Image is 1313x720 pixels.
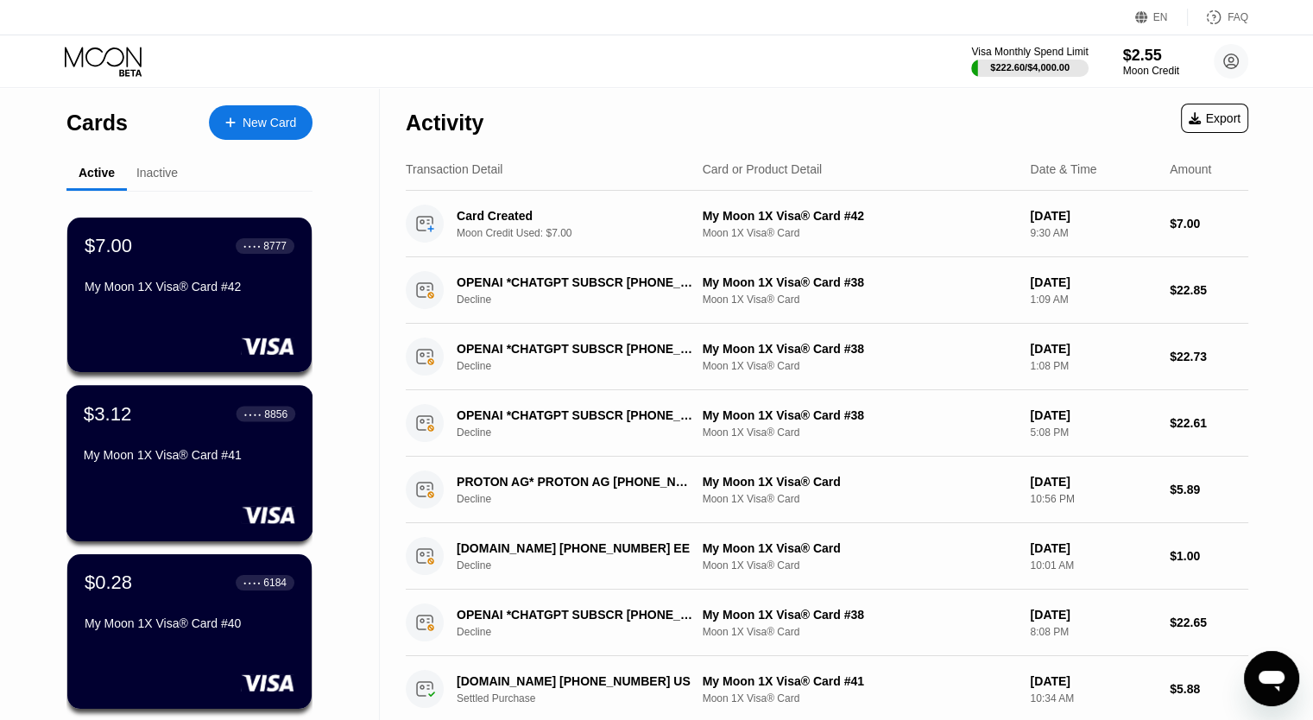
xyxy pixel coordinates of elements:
[457,626,711,638] div: Decline
[703,541,1017,555] div: My Moon 1X Visa® Card
[1030,475,1156,489] div: [DATE]
[264,407,287,420] div: 8856
[136,166,178,180] div: Inactive
[457,408,693,422] div: OPENAI *CHATGPT SUBSCR [PHONE_NUMBER] US
[703,692,1017,704] div: Moon 1X Visa® Card
[1189,111,1240,125] div: Export
[1030,342,1156,356] div: [DATE]
[79,166,115,180] div: Active
[457,342,693,356] div: OPENAI *CHATGPT SUBSCR [PHONE_NUMBER] US
[1170,350,1248,363] div: $22.73
[1123,65,1179,77] div: Moon Credit
[457,275,693,289] div: OPENAI *CHATGPT SUBSCR [PHONE_NUMBER] US
[457,294,711,306] div: Decline
[971,46,1088,58] div: Visa Monthly Spend Limit
[263,240,287,252] div: 8777
[406,162,502,176] div: Transaction Detail
[1170,549,1248,563] div: $1.00
[67,386,312,540] div: $3.12● ● ● ●8856My Moon 1X Visa® Card #41
[1030,493,1156,505] div: 10:56 PM
[1228,11,1248,23] div: FAQ
[703,559,1017,572] div: Moon 1X Visa® Card
[457,559,711,572] div: Decline
[971,46,1088,77] div: Visa Monthly Spend Limit$222.60/$4,000.00
[457,227,711,239] div: Moon Credit Used: $7.00
[457,475,693,489] div: PROTON AG* PROTON AG [PHONE_NUMBER] CH
[1030,275,1156,289] div: [DATE]
[84,402,132,425] div: $3.12
[703,360,1017,372] div: Moon 1X Visa® Card
[406,111,483,136] div: Activity
[703,674,1017,688] div: My Moon 1X Visa® Card #41
[1170,483,1248,496] div: $5.89
[457,493,711,505] div: Decline
[406,324,1248,390] div: OPENAI *CHATGPT SUBSCR [PHONE_NUMBER] USDeclineMy Moon 1X Visa® Card #38Moon 1X Visa® Card[DATE]1...
[1244,651,1299,706] iframe: Кнопка запуска окна обмена сообщениями
[457,360,711,372] div: Decline
[1030,426,1156,439] div: 5:08 PM
[85,616,294,630] div: My Moon 1X Visa® Card #40
[406,457,1248,523] div: PROTON AG* PROTON AG [PHONE_NUMBER] CHDeclineMy Moon 1X Visa® CardMoon 1X Visa® Card[DATE]10:56 P...
[1030,227,1156,239] div: 9:30 AM
[1170,162,1211,176] div: Amount
[703,342,1017,356] div: My Moon 1X Visa® Card #38
[84,448,295,462] div: My Moon 1X Visa® Card #41
[1123,47,1179,77] div: $2.55Moon Credit
[1170,217,1248,231] div: $7.00
[244,411,262,416] div: ● ● ● ●
[703,162,823,176] div: Card or Product Detail
[457,608,693,622] div: OPENAI *CHATGPT SUBSCR [PHONE_NUMBER] US
[703,209,1017,223] div: My Moon 1X Visa® Card #42
[457,209,693,223] div: Card Created
[1135,9,1188,26] div: EN
[703,227,1017,239] div: Moon 1X Visa® Card
[209,105,312,140] div: New Card
[243,116,296,130] div: New Card
[1030,608,1156,622] div: [DATE]
[85,235,132,257] div: $7.00
[703,408,1017,422] div: My Moon 1X Visa® Card #38
[406,590,1248,656] div: OPENAI *CHATGPT SUBSCR [PHONE_NUMBER] USDeclineMy Moon 1X Visa® Card #38Moon 1X Visa® Card[DATE]8...
[703,493,1017,505] div: Moon 1X Visa® Card
[243,243,261,249] div: ● ● ● ●
[703,294,1017,306] div: Moon 1X Visa® Card
[457,674,693,688] div: [DOMAIN_NAME] [PHONE_NUMBER] US
[1170,682,1248,696] div: $5.88
[1030,541,1156,555] div: [DATE]
[457,426,711,439] div: Decline
[1030,360,1156,372] div: 1:08 PM
[85,280,294,294] div: My Moon 1X Visa® Card #42
[263,577,287,589] div: 6184
[67,218,312,372] div: $7.00● ● ● ●8777My Moon 1X Visa® Card #42
[1170,283,1248,297] div: $22.85
[1170,416,1248,430] div: $22.61
[1030,294,1156,306] div: 1:09 AM
[1153,11,1168,23] div: EN
[1030,674,1156,688] div: [DATE]
[1030,209,1156,223] div: [DATE]
[1188,9,1248,26] div: FAQ
[703,275,1017,289] div: My Moon 1X Visa® Card #38
[406,523,1248,590] div: [DOMAIN_NAME] [PHONE_NUMBER] EEDeclineMy Moon 1X Visa® CardMoon 1X Visa® Card[DATE]10:01 AM$1.00
[85,572,132,594] div: $0.28
[406,257,1248,324] div: OPENAI *CHATGPT SUBSCR [PHONE_NUMBER] USDeclineMy Moon 1X Visa® Card #38Moon 1X Visa® Card[DATE]1...
[703,626,1017,638] div: Moon 1X Visa® Card
[66,111,128,136] div: Cards
[1030,162,1096,176] div: Date & Time
[457,692,711,704] div: Settled Purchase
[243,580,261,585] div: ● ● ● ●
[1181,104,1248,133] div: Export
[457,541,693,555] div: [DOMAIN_NAME] [PHONE_NUMBER] EE
[703,475,1017,489] div: My Moon 1X Visa® Card
[1030,626,1156,638] div: 8:08 PM
[1030,408,1156,422] div: [DATE]
[1170,616,1248,629] div: $22.65
[1030,692,1156,704] div: 10:34 AM
[1030,559,1156,572] div: 10:01 AM
[406,390,1248,457] div: OPENAI *CHATGPT SUBSCR [PHONE_NUMBER] USDeclineMy Moon 1X Visa® Card #38Moon 1X Visa® Card[DATE]5...
[703,608,1017,622] div: My Moon 1X Visa® Card #38
[990,62,1070,73] div: $222.60 / $4,000.00
[703,426,1017,439] div: Moon 1X Visa® Card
